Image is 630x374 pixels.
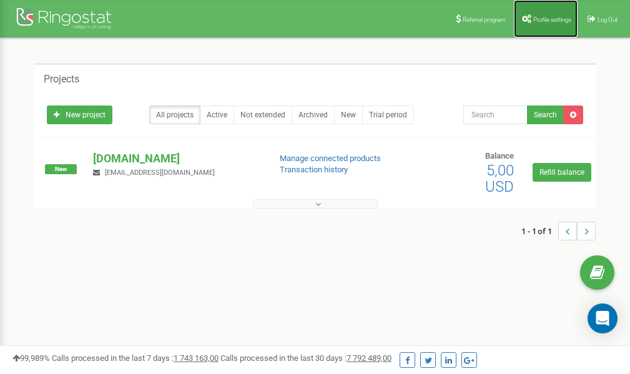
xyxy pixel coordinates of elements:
[280,154,381,163] a: Manage connected products
[149,106,200,124] a: All projects
[533,163,591,182] a: Refill balance
[45,164,77,174] span: New
[52,353,219,363] span: Calls processed in the last 7 days :
[463,106,528,124] input: Search
[521,209,596,253] nav: ...
[463,16,506,23] span: Referral program
[200,106,234,124] a: Active
[220,353,391,363] span: Calls processed in the last 30 days :
[485,151,514,160] span: Balance
[347,353,391,363] u: 7 792 489,00
[362,106,414,124] a: Trial period
[598,16,618,23] span: Log Out
[292,106,335,124] a: Archived
[521,222,558,240] span: 1 - 1 of 1
[280,165,348,174] a: Transaction history
[588,303,618,333] div: Open Intercom Messenger
[44,74,79,85] h5: Projects
[12,353,50,363] span: 99,989%
[485,162,514,195] span: 5,00 USD
[105,169,215,177] span: [EMAIL_ADDRESS][DOMAIN_NAME]
[527,106,564,124] button: Search
[234,106,292,124] a: Not extended
[93,150,259,167] p: [DOMAIN_NAME]
[334,106,363,124] a: New
[533,16,571,23] span: Profile settings
[174,353,219,363] u: 1 743 163,00
[47,106,112,124] a: New project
